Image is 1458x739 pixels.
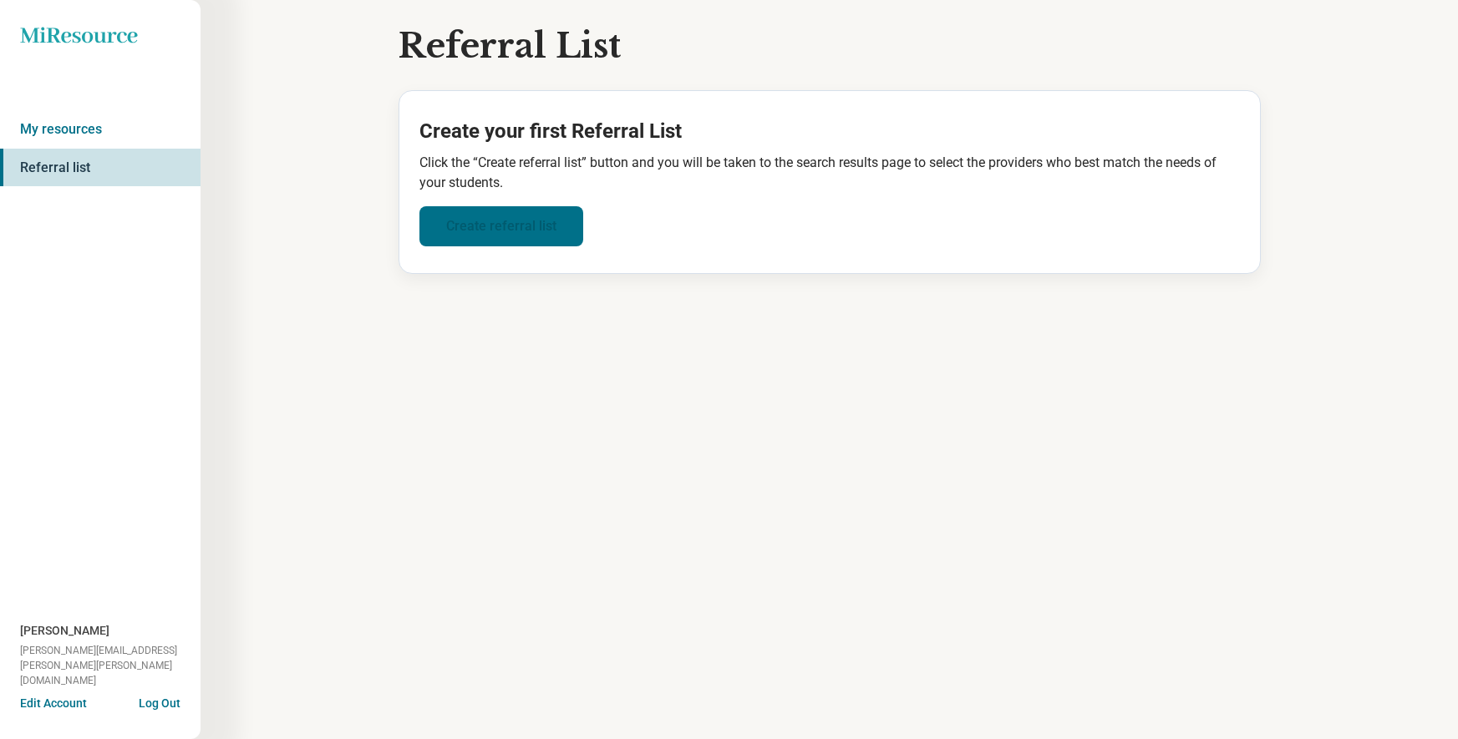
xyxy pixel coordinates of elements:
span: [PERSON_NAME] [20,622,109,640]
button: Log Out [139,695,180,708]
p: Click the “Create referral list” button and you will be taken to the search results page to selec... [419,153,1240,193]
a: Create referral list [419,206,583,246]
span: [PERSON_NAME][EMAIL_ADDRESS][PERSON_NAME][PERSON_NAME][DOMAIN_NAME] [20,643,201,688]
h2: Create your first Referral List [419,118,1240,146]
button: Edit Account [20,695,87,712]
h1: Referral List [399,27,621,65]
